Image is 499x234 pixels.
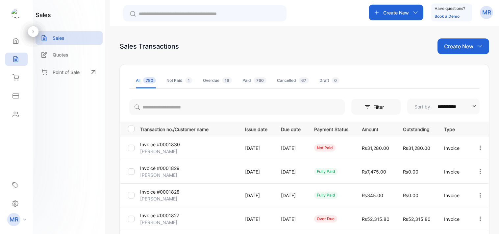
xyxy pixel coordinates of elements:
p: [PERSON_NAME] [140,148,177,155]
img: logo [12,9,21,18]
p: Point of Sale [53,69,80,76]
p: Invoice [444,145,463,152]
p: [DATE] [281,145,301,152]
span: ₨0.00 [403,193,418,198]
p: Type [444,125,463,133]
p: Outstanding [403,125,431,133]
div: over due [314,215,337,222]
button: Sort by [407,99,480,114]
p: Create New [444,42,473,50]
p: MR [10,215,18,224]
span: ₨0.00 [403,169,418,175]
button: MR [480,5,493,20]
p: Have questions? [435,5,465,12]
p: [DATE] [281,168,301,175]
p: Sort by [414,103,430,110]
p: [PERSON_NAME] [140,219,177,226]
p: [DATE] [245,192,267,199]
span: 760 [254,77,266,83]
p: Invoice [444,216,463,222]
p: Filter [373,104,388,110]
p: Invoice [444,192,463,199]
div: fully paid [314,192,338,199]
p: [DATE] [245,168,267,175]
div: Draft [319,78,339,83]
p: Invoice #0001829 [140,165,180,172]
a: Sales [36,31,103,45]
div: not paid [314,144,336,152]
p: [DATE] [281,192,301,199]
p: Quotes [53,51,68,58]
span: 780 [143,77,156,83]
p: [PERSON_NAME] [140,195,177,202]
div: fully paid [314,168,338,175]
a: Point of Sale [36,65,103,79]
p: [DATE] [281,216,301,222]
button: Create New [437,38,489,54]
p: Invoice #0001828 [140,188,180,195]
button: Filter [351,99,401,115]
span: 0 [332,77,339,83]
span: 16 [222,77,232,83]
div: Not Paid [166,78,192,83]
div: Overdue [203,78,232,83]
span: 67 [299,77,309,83]
p: Create New [383,9,409,16]
div: Cancelled [277,78,309,83]
span: ₨52,315.80 [403,216,431,222]
p: MR [482,8,491,17]
p: Amount [362,125,389,133]
p: Due date [281,125,301,133]
div: Paid [242,78,266,83]
p: Invoice #0001830 [140,141,180,148]
span: ₨52,315.80 [362,216,389,222]
span: 1 [185,77,192,83]
p: Invoice [444,168,463,175]
p: [PERSON_NAME] [140,172,177,178]
span: ₨345.00 [362,193,383,198]
p: [DATE] [245,145,267,152]
p: [DATE] [245,216,267,222]
iframe: LiveChat chat widget [471,206,499,234]
div: All [136,78,156,83]
a: Book a Demo [435,14,460,19]
p: Sales [53,35,64,41]
p: Payment Status [314,125,348,133]
span: ₨31,280.00 [403,145,430,151]
p: Invoice #0001827 [140,212,179,219]
span: ₨7,475.00 [362,169,386,175]
h1: sales [36,11,51,19]
button: Create New [369,5,423,20]
p: Issue date [245,125,267,133]
a: Quotes [36,48,103,61]
p: Transaction no./Customer name [140,125,237,133]
span: ₨31,280.00 [362,145,389,151]
div: Sales Transactions [120,41,179,51]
